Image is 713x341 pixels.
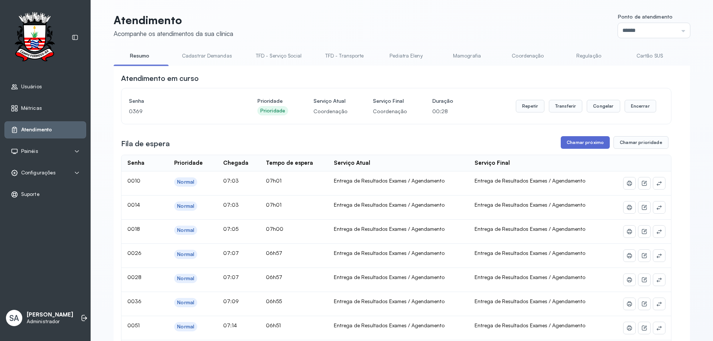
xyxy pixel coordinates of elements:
[475,177,585,184] span: Entrega de Resultados Exames / Agendamento
[11,105,80,112] a: Métricas
[223,160,248,167] div: Chegada
[177,324,194,330] div: Normal
[174,160,203,167] div: Prioridade
[223,226,238,232] span: 07:05
[129,106,232,117] p: 0369
[127,298,141,304] span: 0036
[127,177,140,184] span: 0010
[21,148,38,154] span: Painéis
[8,12,61,63] img: Logotipo do estabelecimento
[223,298,239,304] span: 07:09
[266,226,283,232] span: 07h00
[127,322,140,328] span: 0051
[266,274,282,280] span: 06h57
[334,177,463,184] div: Entrega de Resultados Exames / Agendamento
[563,50,615,62] a: Regulação
[11,83,80,91] a: Usuários
[334,322,463,329] div: Entrega de Resultados Exames / Agendamento
[549,100,583,112] button: Transferir
[624,50,675,62] a: Cartão SUS
[334,250,463,256] div: Entrega de Resultados Exames / Agendamento
[257,96,288,106] h4: Prioridade
[121,73,199,83] h3: Atendimento em curso
[266,160,313,167] div: Tempo de espera
[21,191,40,197] span: Suporte
[21,105,42,111] span: Métricas
[334,226,463,232] div: Entrega de Resultados Exames / Agendamento
[334,201,463,208] div: Entrega de Resultados Exames / Agendamento
[475,322,585,328] span: Entrega de Resultados Exames / Agendamento
[127,250,141,256] span: 0026
[127,160,144,167] div: Senha
[266,298,282,304] span: 06h55
[587,100,620,112] button: Congelar
[475,201,585,208] span: Entrega de Resultados Exames / Agendamento
[21,83,42,90] span: Usuários
[618,13,673,20] span: Ponto de atendimento
[177,251,194,258] div: Normal
[114,30,233,37] div: Acompanhe os atendimentos da sua clínica
[223,177,239,184] span: 07:03
[334,274,463,281] div: Entrega de Resultados Exames / Agendamento
[380,50,432,62] a: Pediatra Eleny
[177,203,194,209] div: Normal
[475,250,585,256] span: Entrega de Resultados Exames / Agendamento
[266,322,281,328] span: 06h51
[266,250,282,256] span: 06h57
[121,138,170,149] h3: Fila de espera
[177,299,194,306] div: Normal
[373,96,407,106] h4: Serviço Final
[266,177,281,184] span: 07h01
[129,96,232,106] h4: Senha
[11,126,80,134] a: Atendimento
[502,50,554,62] a: Coordenação
[177,275,194,282] div: Normal
[373,106,407,117] p: Coordenação
[223,201,239,208] span: 07:03
[127,201,140,208] span: 0014
[27,318,73,325] p: Administrador
[21,127,52,133] span: Atendimento
[21,170,56,176] span: Configurações
[516,100,544,112] button: Repetir
[475,298,585,304] span: Entrega de Resultados Exames / Agendamento
[177,227,194,233] div: Normal
[223,322,237,328] span: 07:14
[334,298,463,305] div: Entrega de Resultados Exames / Agendamento
[223,274,239,280] span: 07:07
[260,108,285,114] div: Prioridade
[561,136,610,149] button: Chamar próximo
[114,13,233,27] p: Atendimento
[318,50,371,62] a: TFD - Transporte
[175,50,240,62] a: Cadastrar Demandas
[313,106,348,117] p: Coordenação
[266,201,281,208] span: 07h01
[475,274,585,280] span: Entrega de Resultados Exames / Agendamento
[475,160,510,167] div: Serviço Final
[432,106,453,117] p: 00:28
[432,96,453,106] h4: Duração
[441,50,493,62] a: Mamografia
[127,274,141,280] span: 0028
[613,136,668,149] button: Chamar prioridade
[27,311,73,318] p: [PERSON_NAME]
[127,226,140,232] span: 0018
[334,160,370,167] div: Serviço Atual
[223,250,239,256] span: 07:07
[475,226,585,232] span: Entrega de Resultados Exames / Agendamento
[114,50,166,62] a: Resumo
[177,179,194,185] div: Normal
[313,96,348,106] h4: Serviço Atual
[248,50,309,62] a: TFD - Serviço Social
[625,100,656,112] button: Encerrar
